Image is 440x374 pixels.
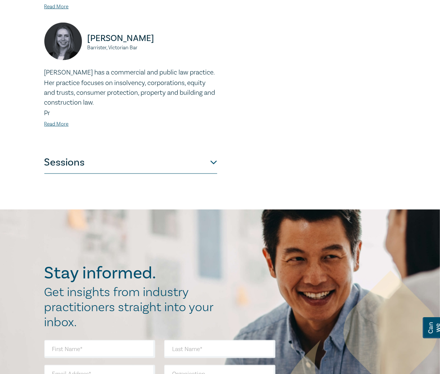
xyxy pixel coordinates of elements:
[44,23,82,60] img: https://s3.ap-southeast-2.amazonaws.com/leo-cussen-store-production-content/Contacts/Hannah%20McI...
[44,3,69,10] a: Read More
[44,151,217,174] button: Sessions
[44,340,156,358] input: First Name*
[44,285,222,330] h2: Get insights from industry practitioners straight into your inbox.
[44,108,217,118] p: Pr
[44,263,222,283] h2: Stay informed.
[88,45,217,50] small: Barrister, Victorian Bar
[164,340,275,358] input: Last Name*
[44,121,69,128] a: Read More
[44,78,217,108] p: Her practice focuses on insolvency, corporations, equity and trusts, consumer protection, propert...
[88,32,217,44] p: [PERSON_NAME]
[44,68,217,78] p: [PERSON_NAME] has a commercial and public law practice.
